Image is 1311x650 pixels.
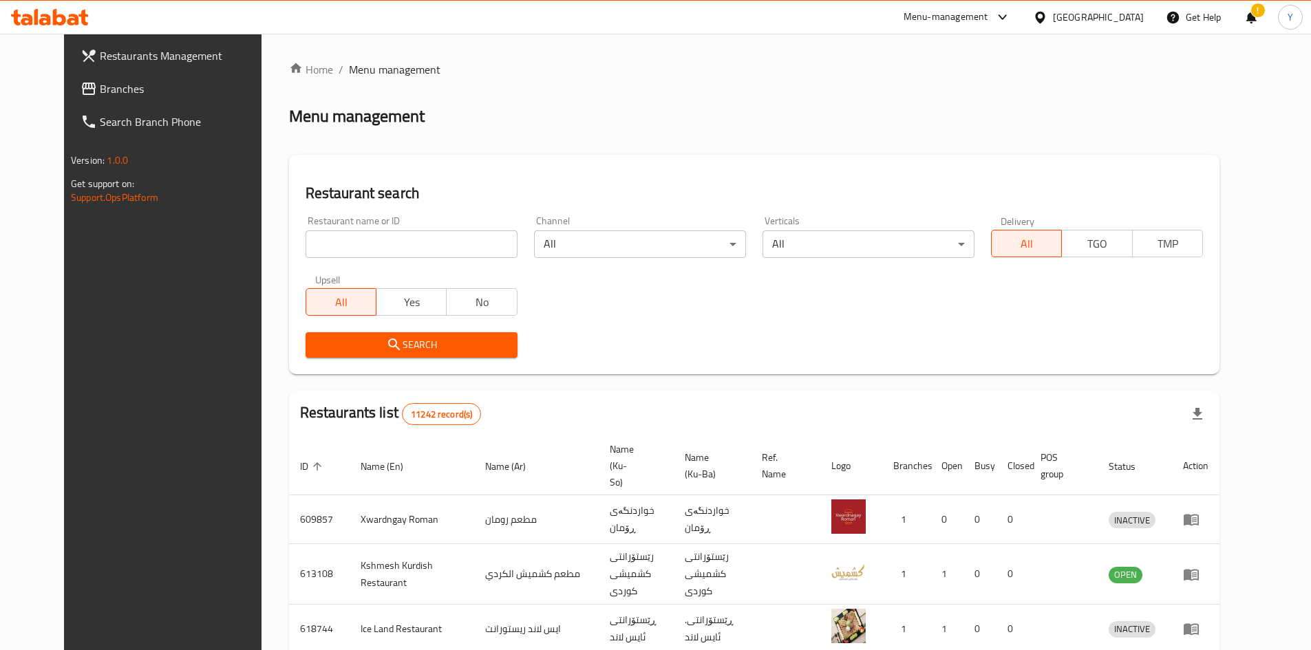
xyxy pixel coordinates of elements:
[474,495,599,544] td: مطعم رومان
[674,544,751,605] td: رێستۆرانتی کشمیشى كوردى
[306,332,518,358] button: Search
[306,230,518,258] input: Search for restaurant name or ID..
[289,495,350,544] td: 609857
[71,188,158,206] a: Support.OpsPlatform
[991,230,1062,257] button: All
[963,544,996,605] td: 0
[306,183,1203,204] h2: Restaurant search
[997,234,1056,254] span: All
[1067,234,1127,254] span: TGO
[289,105,425,127] h2: Menu management
[71,175,134,193] span: Get support on:
[1109,567,1142,583] div: OPEN
[70,72,283,105] a: Branches
[599,495,674,544] td: خواردنگەی ڕۆمان
[70,105,283,138] a: Search Branch Phone
[1061,230,1132,257] button: TGO
[382,292,441,312] span: Yes
[882,437,930,495] th: Branches
[446,288,517,316] button: No
[882,495,930,544] td: 1
[349,61,440,78] span: Menu management
[350,495,474,544] td: Xwardngay Roman
[1053,10,1144,25] div: [GEOGRAPHIC_DATA]
[361,458,421,475] span: Name (En)
[452,292,511,312] span: No
[599,544,674,605] td: رێستۆرانتی کشمیشى كوردى
[534,230,746,258] div: All
[485,458,544,475] span: Name (Ar)
[831,554,866,589] img: Kshmesh Kurdish Restaurant
[107,151,128,169] span: 1.0.0
[882,544,930,605] td: 1
[1109,567,1142,583] span: OPEN
[100,113,272,130] span: Search Branch Phone
[996,437,1030,495] th: Closed
[996,495,1030,544] td: 0
[100,47,272,64] span: Restaurants Management
[1109,621,1155,637] span: INACTIVE
[376,288,447,316] button: Yes
[1001,216,1035,226] label: Delivery
[315,274,341,284] label: Upsell
[300,458,326,475] span: ID
[1183,511,1208,528] div: Menu
[71,151,105,169] span: Version:
[312,292,371,312] span: All
[317,336,507,354] span: Search
[1109,458,1153,475] span: Status
[289,544,350,605] td: 613108
[610,441,657,490] span: Name (Ku-So)
[300,402,482,425] h2: Restaurants list
[339,61,343,78] li: /
[831,609,866,643] img: Ice Land Restaurant
[474,544,599,605] td: مطعم كشميش الكردي
[1181,398,1214,431] div: Export file
[289,61,1219,78] nav: breadcrumb
[70,39,283,72] a: Restaurants Management
[820,437,882,495] th: Logo
[685,449,734,482] span: Name (Ku-Ba)
[674,495,751,544] td: خواردنگەی ڕۆمان
[904,9,988,25] div: Menu-management
[930,437,963,495] th: Open
[1183,620,1208,637] div: Menu
[1109,512,1155,528] span: INACTIVE
[1172,437,1219,495] th: Action
[831,499,866,534] img: Xwardngay Roman
[1183,566,1208,583] div: Menu
[1288,10,1293,25] span: Y
[1132,230,1203,257] button: TMP
[763,230,974,258] div: All
[350,544,474,605] td: Kshmesh Kurdish Restaurant
[1109,512,1155,528] div: INACTIVE
[306,288,376,316] button: All
[403,408,480,421] span: 11242 record(s)
[289,61,333,78] a: Home
[100,80,272,97] span: Branches
[402,403,481,425] div: Total records count
[762,449,804,482] span: Ref. Name
[1041,449,1081,482] span: POS group
[963,437,996,495] th: Busy
[1109,621,1155,638] div: INACTIVE
[1138,234,1197,254] span: TMP
[963,495,996,544] td: 0
[930,544,963,605] td: 1
[996,544,1030,605] td: 0
[930,495,963,544] td: 0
